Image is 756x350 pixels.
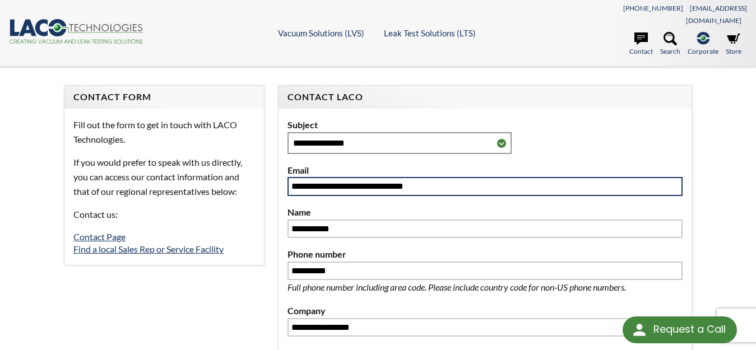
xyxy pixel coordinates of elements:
h4: Contact Form [73,91,255,103]
a: Leak Test Solutions (LTS) [384,28,476,38]
p: If you would prefer to speak with us directly, you can access our contact information and that of... [73,155,255,198]
p: Fill out the form to get in touch with LACO Technologies. [73,118,255,146]
div: Request a Call [653,316,726,342]
label: Email [287,163,683,178]
a: [PHONE_NUMBER] [623,4,683,12]
label: Subject [287,118,683,132]
div: Request a Call [623,316,737,343]
img: round button [630,321,648,339]
h4: Contact LACO [287,91,683,103]
a: Store [726,32,741,57]
span: Corporate [688,46,718,57]
a: [EMAIL_ADDRESS][DOMAIN_NAME] [686,4,747,25]
a: Search [660,32,680,57]
p: Full phone number including area code. Please include country code for non-US phone numbers. [287,280,663,295]
a: Find a local Sales Rep or Service Facility [73,244,224,254]
label: Phone number [287,247,683,262]
a: Contact [629,32,653,57]
label: Company [287,304,683,318]
p: Contact us: [73,207,255,222]
a: Vacuum Solutions (LVS) [278,28,364,38]
a: Contact Page [73,231,126,242]
label: Name [287,205,683,220]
